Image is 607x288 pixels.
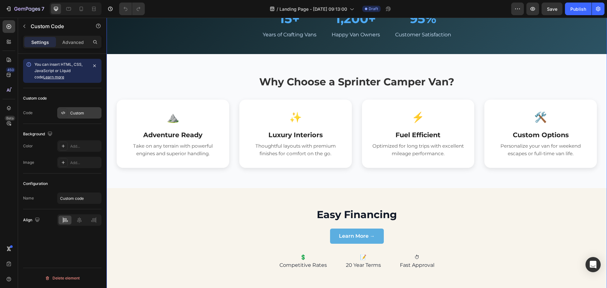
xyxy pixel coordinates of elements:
div: Add... [70,160,100,166]
p: 7 [41,5,44,13]
div: Beta [5,116,15,121]
div: Open Intercom Messenger [586,257,601,272]
p: Optimized for long trips with excellent mileage performance. [266,125,358,140]
div: Publish [570,6,586,12]
iframe: Design area [107,18,607,288]
h2: Why Choose a Sprinter Camper Van? [10,57,490,72]
span: ✨ [143,92,235,107]
h3: Luxury Interiors [143,112,235,122]
div: Image [23,160,34,165]
span: ⛰️ [20,92,113,107]
p: ⏱ Fast Approval [293,236,328,252]
h2: Easy Financing [6,189,494,205]
div: Custom [70,110,100,116]
p: Thoughtful layouts with premium finishes for comfort on the go. [143,125,235,140]
button: 7 [3,3,47,15]
p: Custom Code [31,22,84,30]
div: 450 [6,67,15,72]
div: Configuration [23,181,48,187]
button: Publish [565,3,592,15]
p: 💲 Competitive Rates [173,236,220,252]
p: 📝 20 Year Terms [239,236,274,252]
a: Learn More → [224,211,277,226]
p: Settings [31,39,49,46]
h3: Adventure Ready [20,112,113,122]
p: Take on any terrain with powerful engines and superior handling. [20,125,113,140]
p: Personalize your van for weekend escapes or full-time van life. [388,125,480,140]
div: Delete element [45,274,80,282]
span: / [277,6,278,12]
p: Advanced [62,39,84,46]
div: Align [23,216,41,224]
span: Landing Page - [DATE] 09:13:00 [279,6,347,12]
p: Years of Crafting Vans [156,13,210,21]
h3: Fuel Efficient [266,112,358,122]
div: Color [23,143,33,149]
span: Save [547,6,557,12]
span: Draft [369,6,378,12]
span: You can insert HTML, CSS, JavaScript or Liquid code [34,62,83,79]
p: Happy Van Owners [225,13,273,21]
span: 🛠️ [388,92,480,107]
h3: Custom Options [388,112,480,122]
div: Name [23,195,34,201]
span: ⚡ [266,92,358,107]
button: Save [542,3,562,15]
div: Undo/Redo [119,3,145,15]
button: Delete element [23,273,101,283]
div: Add... [70,144,100,149]
p: Customer Satisfaction [289,13,345,21]
div: Custom code [23,95,47,101]
div: Code [23,110,33,116]
a: Learn more [43,75,64,79]
div: Background [23,130,54,138]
